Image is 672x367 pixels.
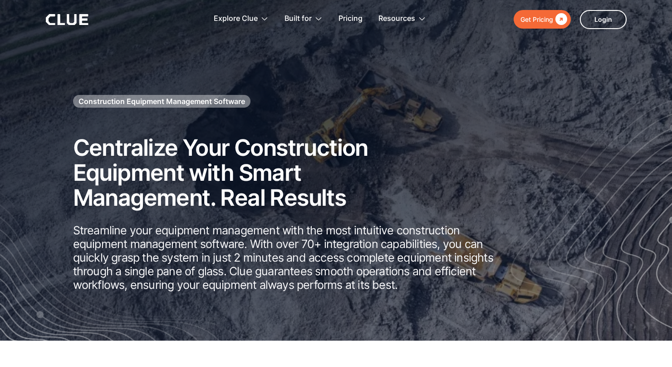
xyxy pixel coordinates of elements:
[338,5,363,33] a: Pricing
[520,14,553,25] div: Get Pricing
[214,5,258,33] div: Explore Clue
[78,96,245,106] h1: Construction Equipment Management Software
[73,223,504,292] p: Streamline your equipment management with the most intuitive construction equipment management so...
[514,10,571,29] a: Get Pricing
[284,5,323,33] div: Built for
[214,5,269,33] div: Explore Clue
[553,14,567,25] div: 
[580,10,627,29] a: Login
[378,5,426,33] div: Resources
[73,135,436,210] h2: Centralize Your Construction Equipment with Smart Management. Real Results
[378,5,415,33] div: Resources
[471,71,672,341] img: Construction fleet management software
[284,5,312,33] div: Built for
